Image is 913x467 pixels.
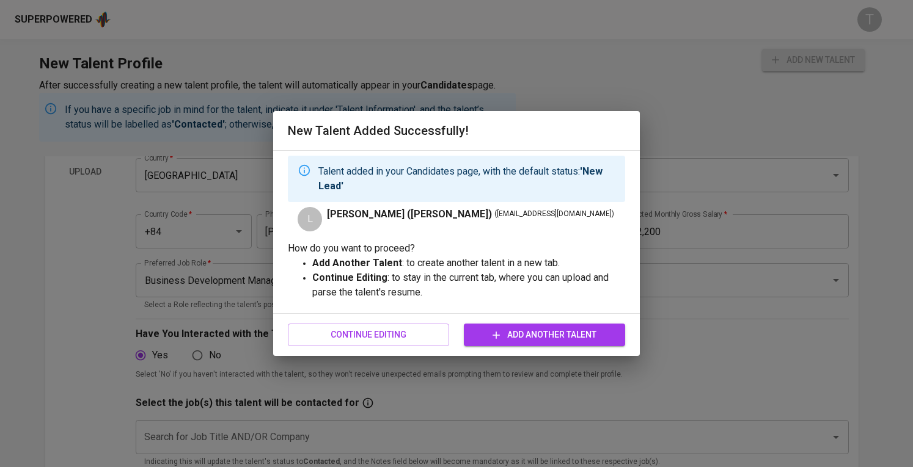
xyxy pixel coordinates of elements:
[298,207,322,231] div: L
[318,164,615,194] p: Talent added in your Candidates page, with the default status:
[312,272,387,283] strong: Continue Editing
[494,208,614,220] span: ( [EMAIL_ADDRESS][DOMAIN_NAME] )
[288,241,625,256] p: How do you want to proceed?
[312,257,402,269] strong: Add Another Talent
[312,270,625,300] p: : to stay in the current tab, where you can upload and parse the talent's resume.
[327,207,492,222] span: [PERSON_NAME] ([PERSON_NAME])
[474,327,615,342] span: Add Another Talent
[288,121,625,140] h6: New Talent Added Successfully!
[464,324,625,346] button: Add Another Talent
[288,324,449,346] button: Continue Editing
[312,256,625,270] p: : to create another talent in a new tab.
[298,327,439,342] span: Continue Editing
